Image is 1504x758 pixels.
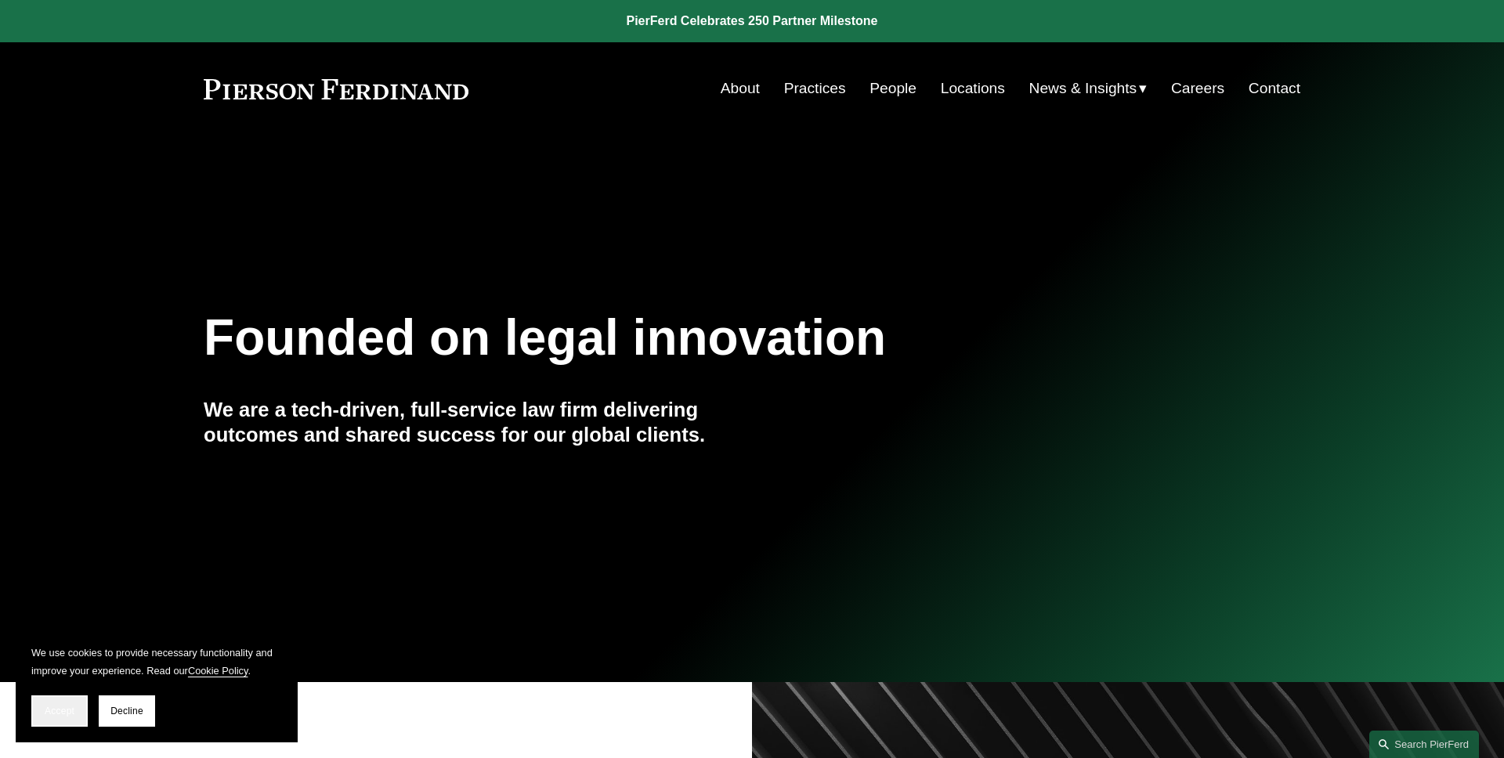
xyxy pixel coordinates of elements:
h1: Founded on legal innovation [204,309,1118,366]
span: News & Insights [1029,75,1137,103]
p: We use cookies to provide necessary functionality and improve your experience. Read our . [31,644,282,680]
a: Careers [1171,74,1224,103]
button: Decline [99,695,155,727]
h4: We are a tech-driven, full-service law firm delivering outcomes and shared success for our global... [204,397,752,448]
section: Cookie banner [16,628,298,742]
a: Locations [941,74,1005,103]
a: Cookie Policy [188,665,248,677]
span: Decline [110,706,143,716]
button: Accept [31,695,88,727]
a: People [869,74,916,103]
span: Accept [45,706,74,716]
a: Search this site [1369,731,1479,758]
a: Contact [1249,74,1300,103]
a: About [721,74,760,103]
a: Practices [784,74,846,103]
a: folder dropdown [1029,74,1148,103]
